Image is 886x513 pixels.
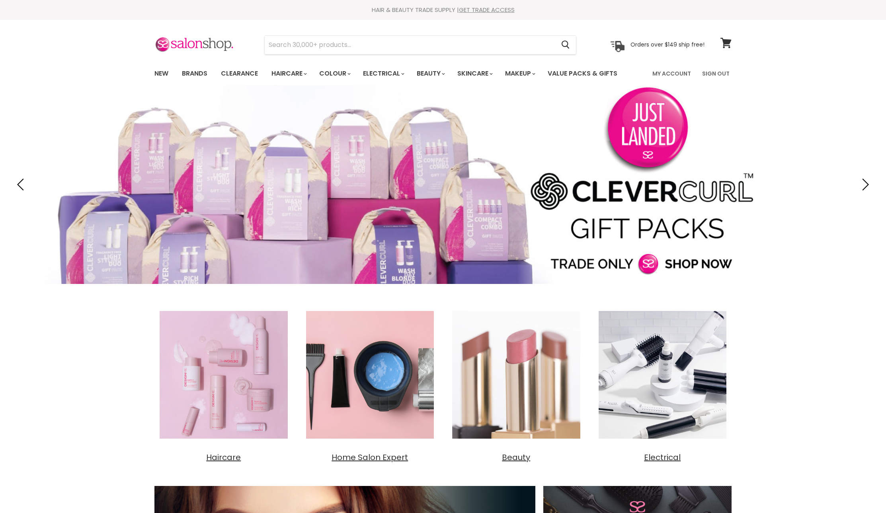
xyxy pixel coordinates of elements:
[265,36,555,54] input: Search
[144,62,742,85] nav: Main
[14,177,30,192] button: Previous
[357,65,409,82] a: Electrical
[264,35,576,54] form: Product
[502,452,530,463] span: Beauty
[148,65,174,82] a: New
[176,65,213,82] a: Brands
[437,272,440,275] li: Page dot 2
[313,65,355,82] a: Colour
[144,6,742,14] div: HAIR & BEAUTY TRADE SUPPLY |
[154,306,293,463] a: Haircare Haircare
[455,272,458,275] li: Page dot 4
[542,65,623,82] a: Value Packs & Gifts
[206,452,241,463] span: Haircare
[301,306,439,444] img: Home Salon Expert
[593,306,732,463] a: Electrical Electrical
[856,177,872,192] button: Next
[265,65,312,82] a: Haircare
[301,306,439,463] a: Home Salon Expert Home Salon Expert
[215,65,264,82] a: Clearance
[148,62,636,85] ul: Main menu
[459,6,515,14] a: GET TRADE ACCESS
[446,272,449,275] li: Page dot 3
[593,306,732,444] img: Electrical
[429,272,431,275] li: Page dot 1
[630,41,705,48] p: Orders over $149 ship free!
[648,65,696,82] a: My Account
[555,36,576,54] button: Search
[644,452,681,463] span: Electrical
[499,65,540,82] a: Makeup
[697,65,734,82] a: Sign Out
[451,65,498,82] a: Skincare
[447,306,585,463] a: Beauty Beauty
[154,306,293,444] img: Haircare
[447,306,585,444] img: Beauty
[411,65,450,82] a: Beauty
[332,452,408,463] span: Home Salon Expert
